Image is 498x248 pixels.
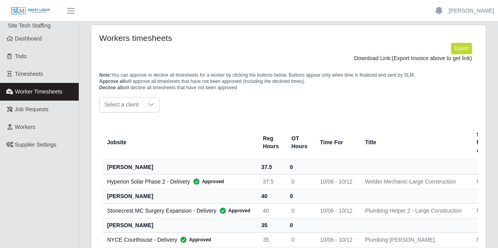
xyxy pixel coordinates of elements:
td: Plumbing Helper 2 - Large Construction [359,203,470,218]
th: Title [359,125,470,160]
th: Reg Hours [257,125,285,160]
th: OT Hours [285,125,313,160]
td: 35 [257,232,285,247]
td: 10/06 - 10/12 [314,232,359,247]
span: Approved [217,207,250,215]
td: No [470,232,497,247]
div: Download Link: [105,54,472,62]
h4: Workers timesheets [99,33,250,43]
span: Note: [99,72,111,78]
th: Sent for Appr. [470,125,497,160]
th: Time For [314,125,359,160]
th: [PERSON_NAME] [102,160,257,174]
td: 10/06 - 10/12 [314,174,359,189]
span: Site Tech Staffing [8,22,50,29]
th: 35 [257,218,285,232]
th: 37.5 [257,160,285,174]
td: 0 [285,203,313,218]
div: Stonecrest MC Surgery Expansion - Delivery [107,207,250,215]
span: Supplier Settings [15,141,57,148]
div: Hyperion Solar Phase 2 - Delivery [107,178,250,186]
th: 0 [285,160,313,174]
th: Jobsite [102,125,257,160]
td: Welder Mechanic-Large Construction [359,174,470,189]
th: 40 [257,189,285,203]
span: Timesheets [15,71,43,77]
span: Workers [15,124,35,130]
span: (Export Invoice above to get link) [392,55,472,61]
span: Approve all [99,79,125,84]
p: You can approve or decline all timesheets for a worker by clicking the buttons below. Buttons app... [99,72,478,91]
span: Select a client [100,97,143,112]
span: Decline all [99,85,122,90]
a: [PERSON_NAME] [449,7,494,15]
span: Approved [190,178,224,186]
div: NYCE Courthouse - Delivery [107,236,250,244]
th: 0 [285,189,313,203]
th: 0 [285,218,313,232]
th: [PERSON_NAME] [102,189,257,203]
td: 40 [257,203,285,218]
span: Worker Timesheets [15,88,62,95]
span: Dashboard [15,35,42,42]
img: SLM Logo [11,7,50,15]
td: Plumbing [PERSON_NAME] [359,232,470,247]
span: Todo [15,53,27,59]
td: 0 [285,174,313,189]
td: 37.5 [257,174,285,189]
td: No [470,174,497,189]
span: Job Requests [15,106,49,112]
span: Approved [177,236,211,244]
td: 0 [285,232,313,247]
button: Export [451,43,472,54]
td: No [470,203,497,218]
td: 10/06 - 10/12 [314,203,359,218]
th: [PERSON_NAME] [102,218,257,232]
